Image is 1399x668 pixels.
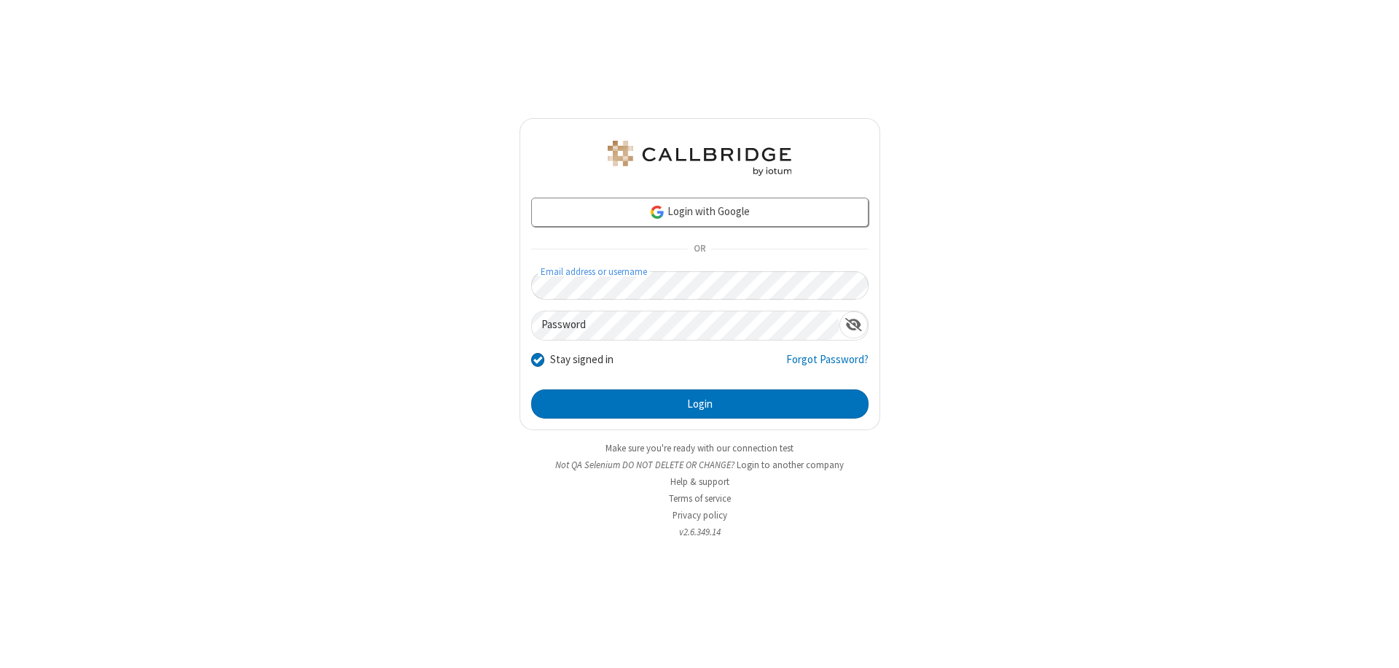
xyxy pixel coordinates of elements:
li: Not QA Selenium DO NOT DELETE OR CHANGE? [520,458,880,472]
button: Login [531,389,869,419]
a: Terms of service [669,492,731,505]
a: Privacy policy [673,509,727,521]
span: OR [688,239,711,260]
a: Login with Google [531,198,869,227]
label: Stay signed in [550,352,614,368]
a: Make sure you're ready with our connection test [606,442,793,454]
input: Password [532,311,839,340]
img: google-icon.png [649,204,665,220]
a: Help & support [670,475,729,488]
a: Forgot Password? [786,352,869,379]
div: Show password [839,311,868,338]
input: Email address or username [531,271,869,300]
button: Login to another company [737,458,844,472]
img: QA Selenium DO NOT DELETE OR CHANGE [605,141,794,176]
li: v2.6.349.14 [520,525,880,539]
